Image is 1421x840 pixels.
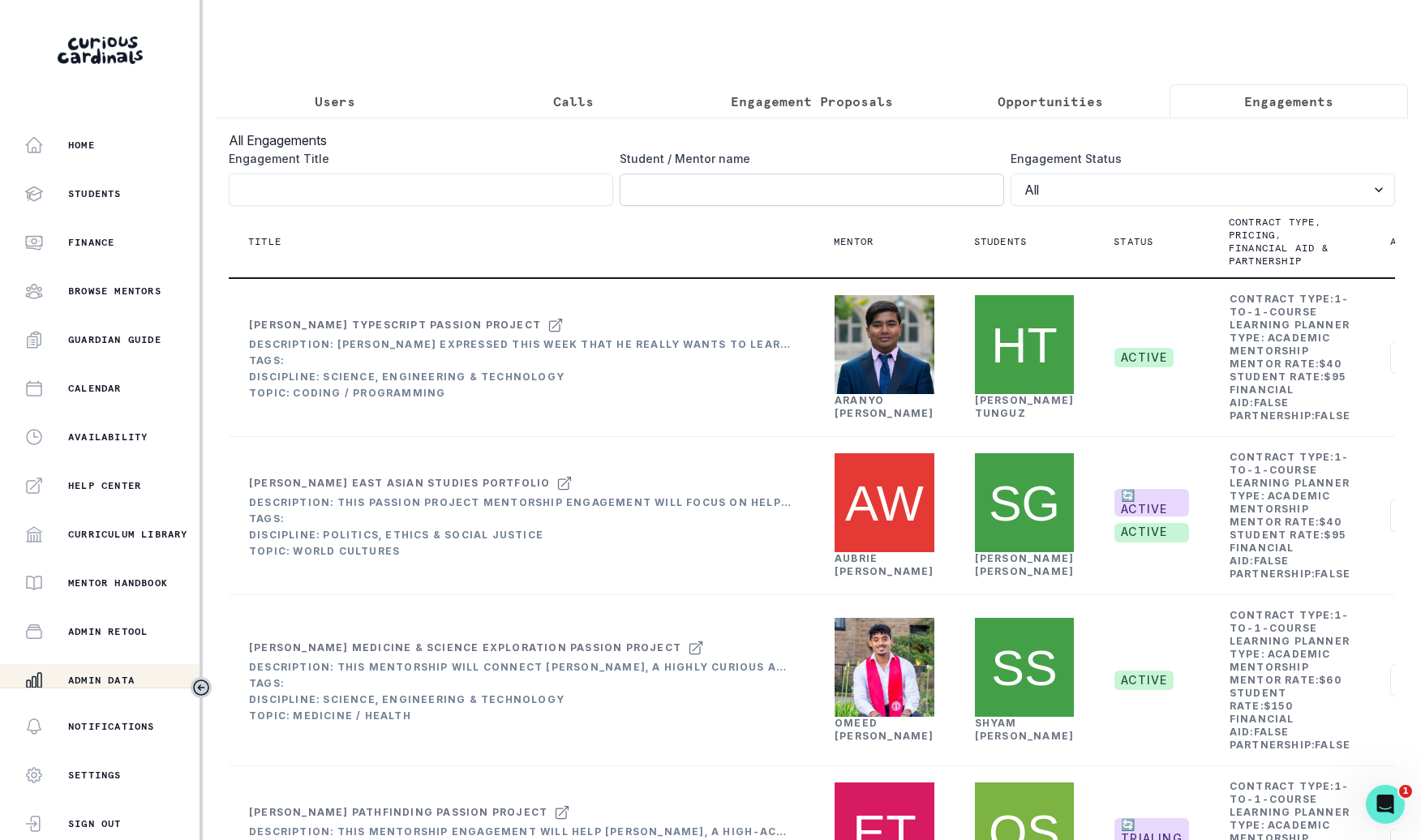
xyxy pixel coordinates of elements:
a: [PERSON_NAME] Tunguz [975,394,1075,419]
a: Aubrie [PERSON_NAME] [835,552,934,577]
b: $ 60 [1319,674,1342,686]
span: active [1114,523,1189,542]
p: Calls [553,92,594,111]
h3: All Engagements [229,131,1395,150]
span: 🔄 ACTIVE [1114,489,1189,516]
label: Engagement Title [229,150,603,167]
p: Title [248,235,281,248]
td: Contract Type: Learning Planner Type: Mentor Rate: Student Rate: Financial Aid: Partnership: [1229,292,1351,423]
p: Settings [68,769,122,782]
p: Browse Mentors [68,285,161,298]
div: Discipline: Politics, Ethics & Social Justice [249,529,794,542]
p: Sign Out [68,817,122,830]
div: Tags: [249,512,794,525]
b: $ 95 [1324,529,1346,541]
b: $ 150 [1264,700,1294,712]
iframe: Intercom live chat [1366,785,1405,824]
b: Academic Mentorship [1230,490,1331,515]
div: Topic: Medicine / Health [249,709,794,722]
b: $ 40 [1319,516,1342,528]
span: active [1114,348,1174,367]
td: Contract Type: Learning Planner Type: Mentor Rate: Student Rate: Financial Aid: Partnership: [1229,608,1351,752]
p: Notifications [68,720,155,733]
div: [PERSON_NAME] Pathfinding Passion Project [249,806,547,819]
a: Shyam [PERSON_NAME] [975,717,1075,742]
b: false [1254,555,1290,567]
p: Curriculum Library [68,528,188,541]
p: Status [1114,235,1153,248]
b: Academic Mentorship [1230,332,1331,357]
p: Mentor [834,235,874,248]
b: 1-to-1-course [1230,780,1349,805]
a: Omeed [PERSON_NAME] [835,717,934,742]
b: 1-to-1-course [1230,451,1349,476]
b: false [1315,409,1350,422]
b: $ 40 [1319,358,1342,370]
p: Calendar [68,382,122,395]
p: Home [68,139,95,152]
p: Engagements [1244,92,1333,111]
a: [PERSON_NAME] [PERSON_NAME] [975,552,1075,577]
div: Description: This Passion Project mentorship engagement will focus on helping [PERSON_NAME], a hi... [249,496,794,509]
p: Students [68,187,122,200]
p: Opportunities [998,92,1103,111]
p: Help Center [68,479,141,492]
div: [PERSON_NAME] Medicine & Science Exploration Passion Project [249,641,681,654]
label: Engagement Status [1011,150,1385,167]
td: Contract Type: Learning Planner Type: Mentor Rate: Student Rate: Financial Aid: Partnership: [1229,450,1351,581]
div: Tags: [249,677,794,690]
p: Engagement Proposals [731,92,893,111]
p: Users [315,92,355,111]
b: $ 95 [1324,371,1346,383]
div: Description: This mentorship engagement will help [PERSON_NAME], a high-achieving freshman at [GE... [249,825,794,838]
span: 1 [1399,785,1412,798]
b: Academic Mentorship [1230,648,1331,673]
p: Finance [68,236,114,249]
b: false [1254,726,1290,738]
b: false [1315,568,1350,580]
div: Description: This mentorship will connect [PERSON_NAME], a highly curious and science-focused [DE... [249,661,794,674]
p: Admin Retool [68,625,148,638]
b: false [1315,739,1350,751]
div: Topic: World Cultures [249,545,794,558]
span: active [1114,671,1174,690]
p: Contract type, pricing, financial aid & partnership [1229,216,1332,268]
a: Aranyo [PERSON_NAME] [835,394,934,419]
div: [PERSON_NAME] Typescript Passion Project [249,319,541,332]
label: Student / Mentor name [620,150,994,167]
b: 1-to-1-course [1230,293,1349,318]
p: Guardian Guide [68,333,161,346]
p: Students [974,235,1028,248]
p: Mentor Handbook [68,576,168,589]
div: [PERSON_NAME] East Asian Studies Portfolio [249,477,550,490]
div: Description: [PERSON_NAME] expressed this week that he really wants to learn Typescript. He is tr... [249,338,794,351]
div: Tags: [249,354,794,367]
b: false [1254,396,1290,409]
p: Availability [68,431,148,444]
div: Discipline: Science, Engineering & Technology [249,693,794,706]
div: Topic: Coding / Programming [249,387,794,400]
b: 1-to-1-course [1230,609,1349,634]
button: Toggle sidebar [191,677,212,698]
p: Admin Data [68,674,135,687]
img: Curious Cardinals Logo [58,36,143,64]
div: Discipline: Science, Engineering & Technology [249,371,794,384]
